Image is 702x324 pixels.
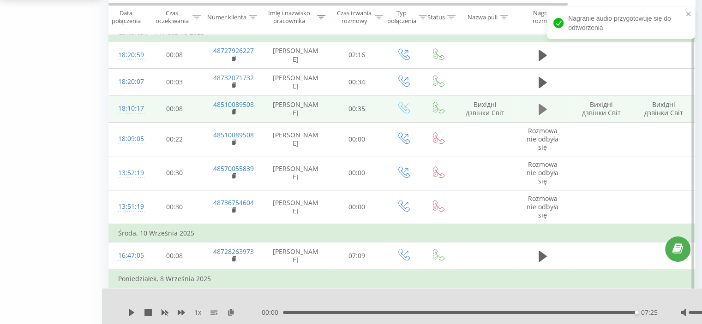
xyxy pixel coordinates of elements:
[264,288,328,315] td: [PERSON_NAME]
[641,308,658,317] span: 07:25
[570,95,633,122] td: Вихідні дзвінки Світ
[118,164,137,182] div: 13:52:19
[118,73,137,91] div: 18:20:07
[468,13,498,21] div: Nazwa puli
[194,308,201,317] span: 1 x
[207,13,246,21] div: Numer klienta
[146,95,204,122] td: 00:08
[213,247,254,256] a: 48728263973
[264,41,328,68] td: [PERSON_NAME]
[328,122,386,156] td: 00:00
[336,10,372,25] div: Czas trwania rozmowy
[213,46,254,55] a: 48727926227
[328,69,386,95] td: 00:34
[118,100,137,118] div: 18:10:17
[635,311,639,314] div: Accessibility label
[328,288,386,315] td: 00:04
[262,308,283,317] span: 00:00
[328,95,386,122] td: 00:35
[109,10,143,25] div: Data połączenia
[264,69,328,95] td: [PERSON_NAME]
[213,73,254,82] a: 48732071732
[264,156,328,190] td: [PERSON_NAME]
[523,10,568,25] div: Nagranie rozmowy
[264,242,328,270] td: [PERSON_NAME]
[264,95,328,122] td: [PERSON_NAME]
[146,122,204,156] td: 00:22
[527,194,558,219] span: Rozmowa nie odbyła się
[213,198,254,207] a: 48736754604
[154,10,190,25] div: Czas oczekiwania
[427,13,445,21] div: Status
[633,95,695,122] td: Вихідні дзвінки Світ
[328,156,386,190] td: 00:00
[213,130,254,139] a: 48510089508
[213,100,254,109] a: 48510089508
[527,160,558,185] span: Rozmowa nie odbyła się
[146,242,204,270] td: 00:08
[328,190,386,224] td: 00:00
[146,41,204,68] td: 00:08
[146,288,204,315] td: 00:34
[146,190,204,224] td: 00:30
[118,247,137,265] div: 16:47:05
[118,130,137,148] div: 18:09:05
[118,198,137,216] div: 13:51:19
[146,69,204,95] td: 00:03
[264,190,328,224] td: [PERSON_NAME]
[455,95,515,122] td: Вихідні дзвінки Світ
[387,10,416,25] div: Typ połączenia
[328,242,386,270] td: 07:09
[213,164,254,173] a: 48570055839
[527,126,558,152] span: Rozmowa nie odbyła się
[118,46,137,64] div: 18:20:59
[146,156,204,190] td: 00:30
[685,10,692,19] button: close
[264,10,315,25] div: Imię i nazwisko pracownika
[328,41,386,68] td: 02:16
[547,7,695,39] div: Nagranie audio przygotowuje się do odtworzenia
[264,122,328,156] td: [PERSON_NAME]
